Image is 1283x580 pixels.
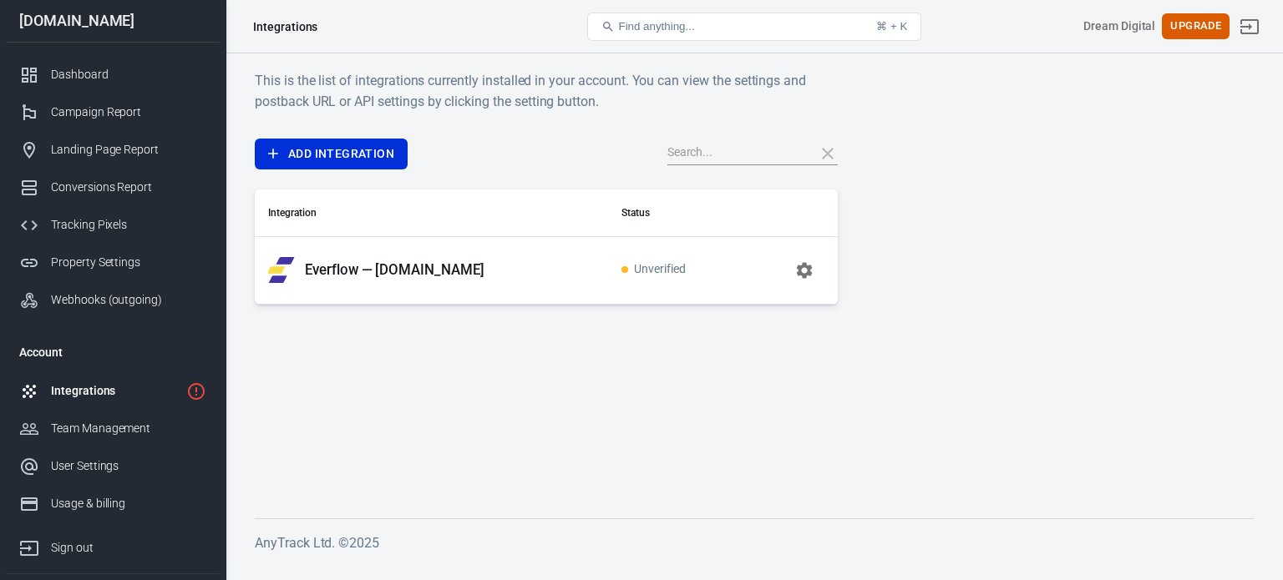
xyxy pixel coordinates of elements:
[268,257,295,283] img: Everflow — bdcnews.site
[51,457,206,475] div: User Settings
[186,381,206,401] svg: 1 networks not verified yet
[1083,18,1155,35] div: Account id: 3Y0cixK8
[6,244,220,281] a: Property Settings
[253,18,317,35] div: Integrations
[6,281,220,319] a: Webhooks (outgoing)
[51,216,206,234] div: Tracking Pixels
[587,13,921,41] button: Find anything...⌘ + K
[621,263,686,277] span: Unverified
[6,56,220,93] a: Dashboard
[6,131,220,169] a: Landing Page Report
[6,447,220,485] a: User Settings
[51,254,206,271] div: Property Settings
[305,261,484,279] p: Everflow — [DOMAIN_NAME]
[667,143,801,164] input: Search...
[51,179,206,196] div: Conversions Report
[618,20,694,33] span: Find anything...
[255,70,838,112] h6: This is the list of integrations currently installed in your account. You can view the settings a...
[6,410,220,447] a: Team Management
[51,420,206,437] div: Team Management
[6,332,220,372] li: Account
[608,189,740,237] th: Status
[51,495,206,512] div: Usage & billing
[51,382,180,400] div: Integrations
[6,485,220,522] a: Usage & billing
[6,372,220,410] a: Integrations
[51,66,206,83] div: Dashboard
[6,206,220,244] a: Tracking Pixels
[51,103,206,121] div: Campaign Report
[6,522,220,567] a: Sign out
[1230,7,1270,47] a: Sign out
[51,291,206,309] div: Webhooks (outgoing)
[1162,13,1230,39] button: Upgrade
[6,93,220,131] a: Campaign Report
[255,189,608,237] th: Integration
[876,20,907,33] div: ⌘ + K
[51,141,206,159] div: Landing Page Report
[51,539,206,557] div: Sign out
[6,13,220,28] div: [DOMAIN_NAME]
[255,532,1254,553] h6: AnyTrack Ltd. © 2025
[255,139,408,169] a: Add Integration
[6,169,220,206] a: Conversions Report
